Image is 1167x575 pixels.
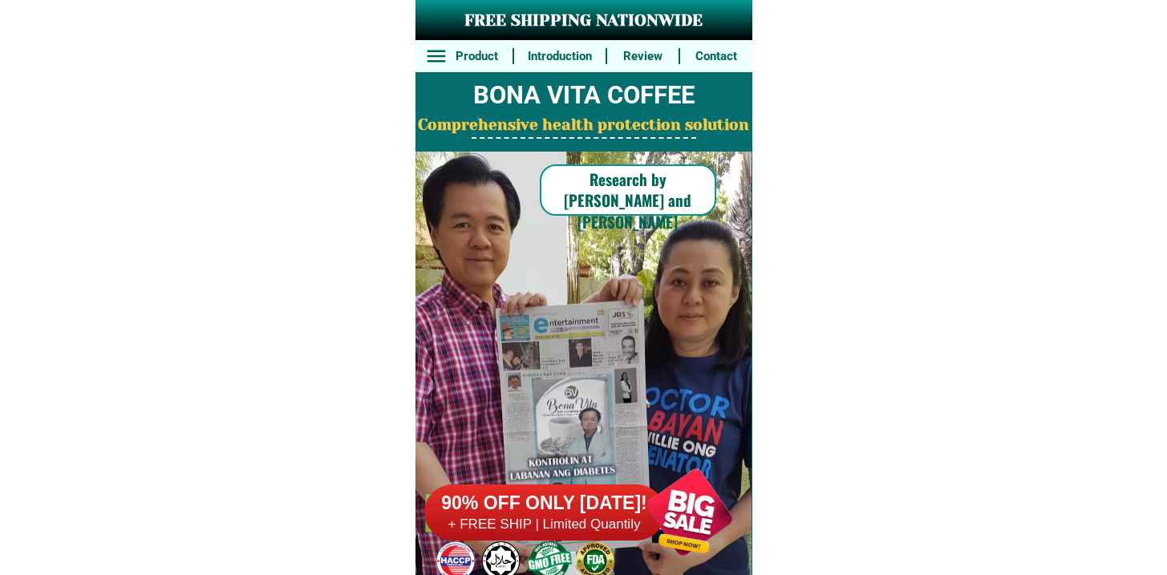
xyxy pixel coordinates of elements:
h6: 90% OFF ONLY [DATE]! [424,492,665,516]
h6: Contact [689,47,744,66]
h6: Research by [PERSON_NAME] and [PERSON_NAME] [540,168,716,233]
h6: Introduction [522,47,597,66]
h2: BONA VITA COFFEE [415,77,752,115]
h2: Comprehensive health protection solution [415,114,752,137]
h6: Review [616,47,671,66]
h6: Product [449,47,504,66]
h6: + FREE SHIP | Limited Quantily [424,516,665,533]
h3: FREE SHIPPING NATIONWIDE [415,9,752,33]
